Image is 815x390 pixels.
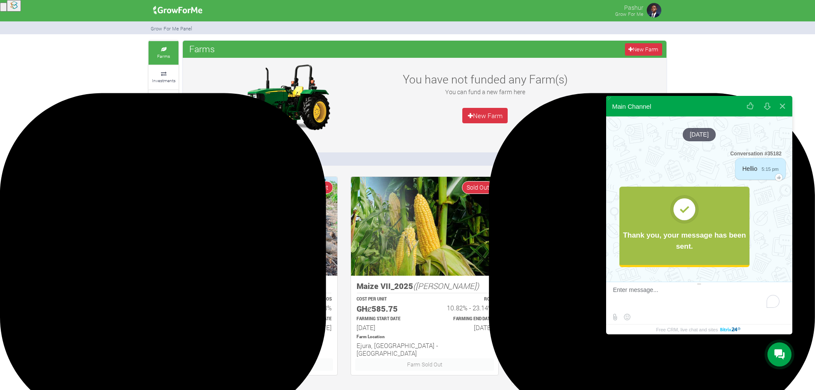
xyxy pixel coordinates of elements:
[757,165,779,173] span: 5:15 pm
[742,165,757,172] span: Hellio
[683,128,715,141] div: [DATE]
[612,103,651,110] div: Main Channel
[619,230,750,252] div: Thank you, your message has been sent.
[656,325,718,334] span: Free CRM, live chat and sites
[622,312,632,322] button: Select emoticon
[606,146,792,158] div: Conversation #35182
[656,325,742,334] a: Free CRM, live chat and sites
[610,312,620,322] label: Send file
[613,286,783,310] textarea: To enrich screen reader interactions, please activate Accessibility in Grammarly extension settings
[759,96,775,116] button: Download conversation history
[743,96,758,116] button: Rate our service
[775,96,790,116] button: Close widget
